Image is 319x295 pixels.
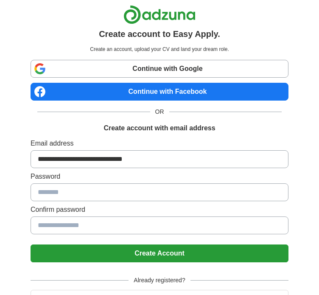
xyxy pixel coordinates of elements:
label: Confirm password [31,205,288,215]
button: Create Account [31,244,288,262]
h1: Create account with email address [104,123,215,133]
label: Email address [31,138,288,149]
span: OR [150,107,169,116]
a: Continue with Google [31,60,288,78]
span: Already registered? [129,276,190,285]
h1: Create account to Easy Apply. [99,28,220,40]
img: Adzuna logo [123,5,196,24]
label: Password [31,171,288,182]
p: Create an account, upload your CV and land your dream role. [32,45,287,53]
a: Continue with Facebook [31,83,288,101]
